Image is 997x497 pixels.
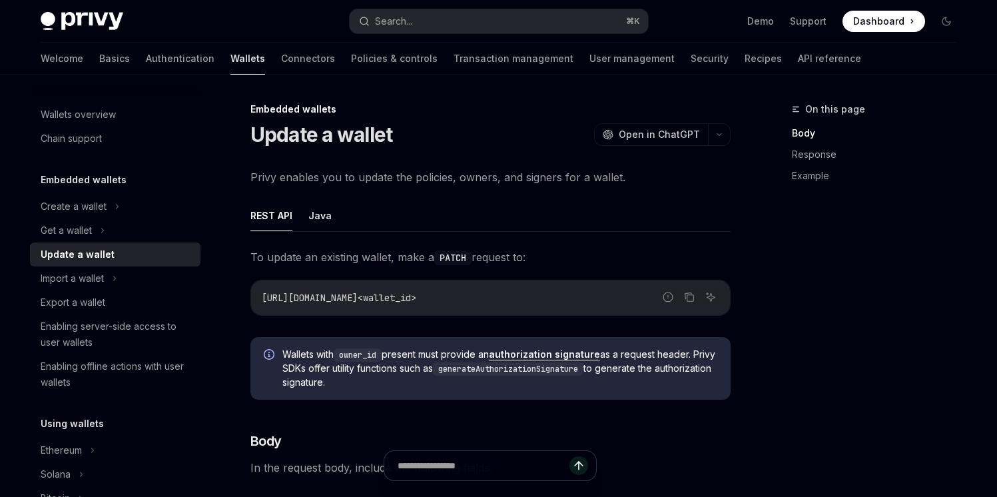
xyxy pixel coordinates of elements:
[41,318,192,350] div: Enabling server-side access to user wallets
[250,248,731,266] span: To update an existing wallet, make a request to:
[589,43,675,75] a: User management
[41,358,192,390] div: Enabling offline actions with user wallets
[230,43,265,75] a: Wallets
[41,442,82,458] div: Ethereum
[853,15,904,28] span: Dashboard
[264,349,277,362] svg: Info
[747,15,774,28] a: Demo
[250,200,292,231] button: REST API
[262,292,416,304] span: [URL][DOMAIN_NAME]<wallet_id>
[745,43,782,75] a: Recipes
[702,288,719,306] button: Ask AI
[433,362,583,376] code: generateAuthorizationSignature
[798,43,861,75] a: API reference
[805,101,865,117] span: On this page
[659,288,677,306] button: Report incorrect code
[30,243,200,266] a: Update a wallet
[146,43,214,75] a: Authentication
[41,172,127,188] h5: Embedded wallets
[626,16,640,27] span: ⌘ K
[250,168,731,187] span: Privy enables you to update the policies, owners, and signers for a wallet.
[41,131,102,147] div: Chain support
[792,165,968,187] a: Example
[41,294,105,310] div: Export a wallet
[250,123,393,147] h1: Update a wallet
[250,103,731,116] div: Embedded wallets
[792,123,968,144] a: Body
[41,223,92,239] div: Get a wallet
[350,9,648,33] button: Search...⌘K
[30,127,200,151] a: Chain support
[41,270,104,286] div: Import a wallet
[41,466,71,482] div: Solana
[569,456,588,475] button: Send message
[434,250,472,265] code: PATCH
[351,43,438,75] a: Policies & controls
[681,288,698,306] button: Copy the contents from the code block
[334,348,382,362] code: owner_id
[41,199,107,215] div: Create a wallet
[99,43,130,75] a: Basics
[792,144,968,165] a: Response
[41,416,104,432] h5: Using wallets
[281,43,335,75] a: Connectors
[282,348,717,389] span: Wallets with present must provide an as a request header. Privy SDKs offer utility functions such...
[790,15,827,28] a: Support
[594,123,708,146] button: Open in ChatGPT
[454,43,573,75] a: Transaction management
[489,348,600,360] a: authorization signature
[250,432,282,450] span: Body
[375,13,412,29] div: Search...
[842,11,925,32] a: Dashboard
[619,128,700,141] span: Open in ChatGPT
[30,314,200,354] a: Enabling server-side access to user wallets
[41,12,123,31] img: dark logo
[30,103,200,127] a: Wallets overview
[30,290,200,314] a: Export a wallet
[41,43,83,75] a: Welcome
[30,354,200,394] a: Enabling offline actions with user wallets
[691,43,729,75] a: Security
[41,247,115,262] div: Update a wallet
[41,107,116,123] div: Wallets overview
[308,200,332,231] button: Java
[936,11,957,32] button: Toggle dark mode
